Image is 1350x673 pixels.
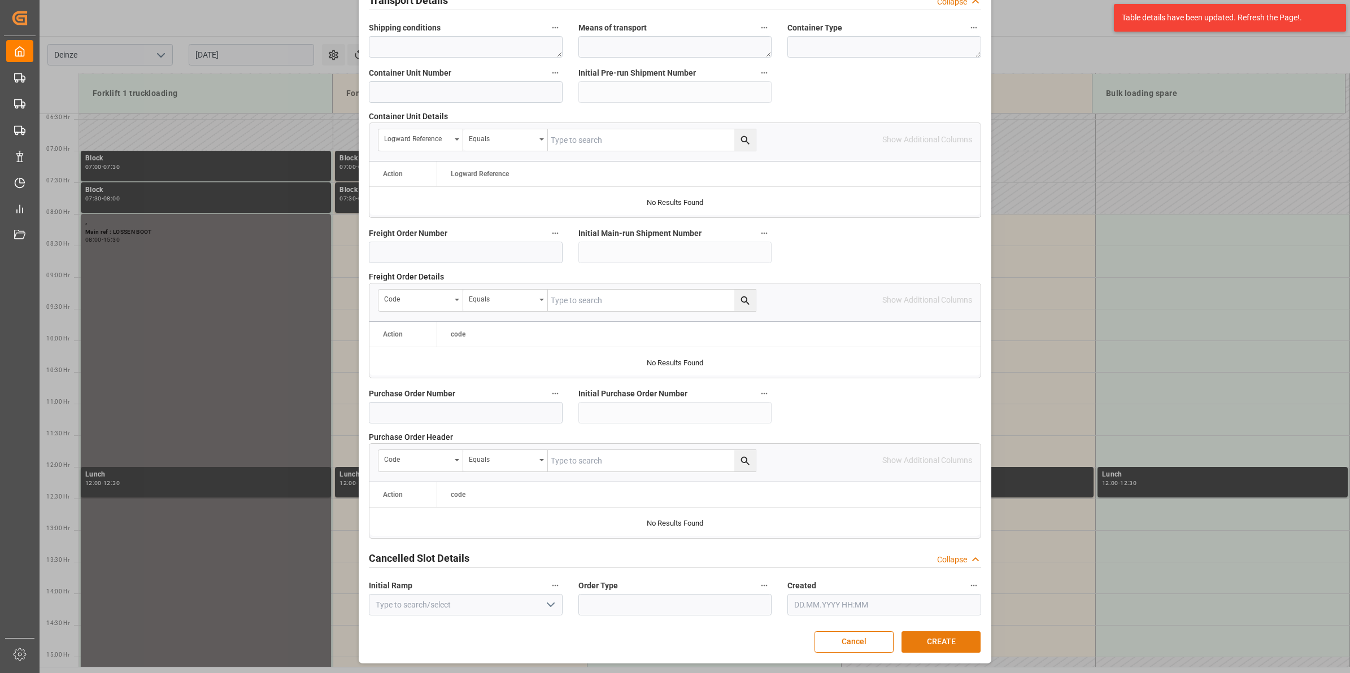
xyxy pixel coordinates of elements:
button: Shipping conditions [548,20,563,35]
button: Container Unit Number [548,65,563,80]
input: Type to search [548,450,756,471]
span: Initial Purchase Order Number [578,388,687,400]
button: Created [966,578,981,593]
span: Purchase Order Number [369,388,455,400]
span: Container Unit Details [369,111,448,123]
span: Created [787,580,816,592]
button: open menu [378,290,463,311]
span: Container Type [787,22,842,34]
span: code [451,491,465,499]
button: open menu [463,450,548,471]
div: Equals [469,131,535,144]
button: search button [734,129,756,151]
span: Container Unit Number [369,67,451,79]
button: CREATE [902,631,981,653]
span: Shipping conditions [369,22,441,34]
button: Purchase Order Number [548,386,563,401]
h2: Cancelled Slot Details [369,550,469,566]
div: Action [383,170,403,178]
span: code [451,330,465,338]
button: Initial Pre-run Shipment Number [757,65,772,80]
div: Equals [469,452,535,465]
span: Initial Ramp [369,580,412,592]
button: Order Type [757,578,772,593]
button: Means of transport [757,20,772,35]
button: open menu [378,129,463,151]
div: Collapse [937,554,967,566]
div: Action [383,330,403,338]
span: Logward Reference [451,170,509,178]
button: search button [734,450,756,471]
div: Logward Reference [384,131,451,144]
button: Cancel [815,631,894,653]
button: open menu [378,450,463,471]
input: Type to search/select [369,594,563,615]
div: Action [383,491,403,499]
div: Table details have been updated. Refresh the Page!. [1122,12,1330,24]
button: Initial Ramp [548,578,563,593]
span: Initial Main-run Shipment Number [578,228,702,239]
div: Equals [469,291,535,304]
button: open menu [541,596,558,614]
span: Order Type [578,580,618,592]
input: Type to search [548,290,756,311]
button: Container Type [966,20,981,35]
button: search button [734,290,756,311]
span: Freight Order Details [369,271,444,283]
input: Type to search [548,129,756,151]
div: code [384,452,451,465]
span: Initial Pre-run Shipment Number [578,67,696,79]
div: code [384,291,451,304]
span: Means of transport [578,22,647,34]
button: Freight Order Number [548,226,563,241]
button: open menu [463,129,548,151]
span: Purchase Order Header [369,431,453,443]
button: Initial Purchase Order Number [757,386,772,401]
button: Initial Main-run Shipment Number [757,226,772,241]
input: DD.MM.YYYY HH:MM [787,594,981,615]
button: open menu [463,290,548,311]
span: Freight Order Number [369,228,447,239]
